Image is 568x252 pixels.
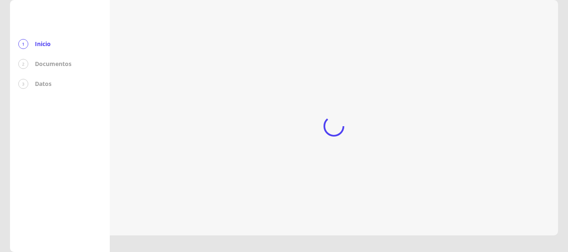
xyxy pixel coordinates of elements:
[35,80,52,88] p: Datos
[18,79,28,89] div: 3
[35,40,51,48] p: Inicio
[18,59,28,69] div: 2
[18,39,28,49] div: 1
[35,60,72,68] p: Documentos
